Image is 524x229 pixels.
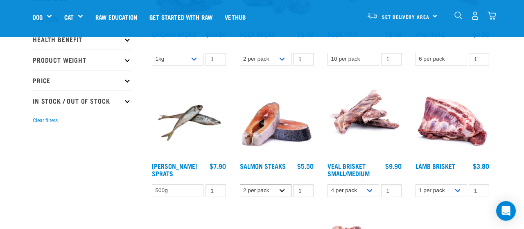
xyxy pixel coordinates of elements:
[150,80,228,159] img: Jack Mackarel Sparts Raw Fish For Dogs
[471,11,479,20] img: user.png
[385,162,402,170] div: $9.90
[240,164,286,168] a: Salmon Steaks
[219,0,252,33] a: Vethub
[293,53,314,66] input: 1
[210,162,226,170] div: $7.90
[496,201,516,221] div: Open Intercom Messenger
[64,12,74,22] a: Cat
[381,184,402,197] input: 1
[325,80,404,159] img: 1207 Veal Brisket 4pp 01
[473,162,489,170] div: $3.80
[33,70,131,91] p: Price
[488,11,496,20] img: home-icon@2x.png
[206,53,226,66] input: 1
[327,164,370,175] a: Veal Brisket Small/Medium
[33,117,58,124] button: Clear filters
[33,91,131,111] p: In Stock / Out Of Stock
[33,12,43,22] a: Dog
[238,80,316,159] img: 1148 Salmon Steaks 01
[293,184,314,197] input: 1
[416,164,455,168] a: Lamb Brisket
[33,29,131,50] p: Health Benefit
[469,53,489,66] input: 1
[469,184,489,197] input: 1
[297,162,314,170] div: $5.50
[89,0,143,33] a: Raw Education
[413,80,492,159] img: 1240 Lamb Brisket Pieces 01
[152,164,197,175] a: [PERSON_NAME] Sprats
[381,53,402,66] input: 1
[33,50,131,70] p: Product Weight
[206,184,226,197] input: 1
[382,15,429,18] span: Set Delivery Area
[454,11,462,19] img: home-icon-1@2x.png
[143,0,219,33] a: Get started with Raw
[367,12,378,19] img: van-moving.png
